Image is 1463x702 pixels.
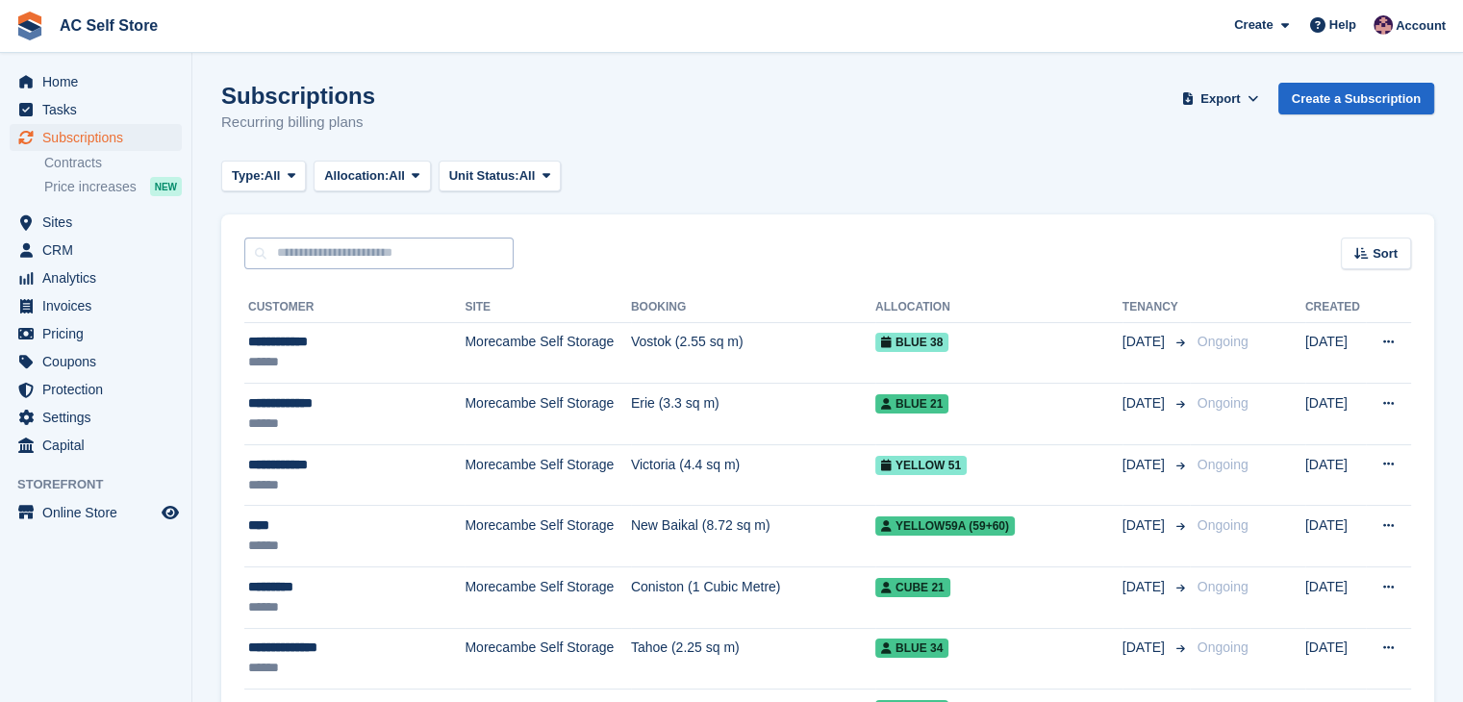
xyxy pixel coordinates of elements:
span: Yellow 51 [875,456,967,475]
span: [DATE] [1122,393,1169,414]
span: Protection [42,376,158,403]
a: menu [10,348,182,375]
td: Vostok (2.55 sq m) [631,322,875,384]
span: Ongoing [1198,395,1249,411]
a: menu [10,432,182,459]
td: Morecambe Self Storage [465,384,630,445]
span: Ongoing [1198,334,1249,349]
td: [DATE] [1305,567,1367,629]
span: Coupons [42,348,158,375]
span: Subscriptions [42,124,158,151]
span: Unit Status: [449,166,519,186]
button: Export [1178,83,1263,114]
th: Created [1305,292,1367,323]
span: All [389,166,405,186]
span: [DATE] [1122,332,1169,352]
span: Blue 38 [875,333,948,352]
span: [DATE] [1122,638,1169,658]
span: Sort [1373,244,1398,263]
span: Ongoing [1198,579,1249,594]
td: Coniston (1 Cubic Metre) [631,567,875,629]
td: Morecambe Self Storage [465,567,630,629]
span: Storefront [17,475,191,494]
a: menu [10,124,182,151]
td: New Baikal (8.72 sq m) [631,506,875,567]
a: menu [10,404,182,431]
span: Blue 21 [875,394,948,414]
span: [DATE] [1122,515,1169,536]
span: All [519,166,536,186]
button: Unit Status: All [439,161,561,192]
h1: Subscriptions [221,83,375,109]
span: Help [1329,15,1356,35]
span: Settings [42,404,158,431]
td: [DATE] [1305,506,1367,567]
a: Preview store [159,501,182,524]
a: menu [10,209,182,236]
a: menu [10,320,182,347]
span: Home [42,68,158,95]
a: menu [10,68,182,95]
td: Morecambe Self Storage [465,506,630,567]
a: Price increases NEW [44,176,182,197]
span: Invoices [42,292,158,319]
td: [DATE] [1305,444,1367,506]
td: [DATE] [1305,628,1367,689]
span: Capital [42,432,158,459]
button: Allocation: All [314,161,431,192]
p: Recurring billing plans [221,112,375,134]
span: Tasks [42,96,158,123]
a: menu [10,376,182,403]
span: Account [1396,16,1446,36]
td: [DATE] [1305,322,1367,384]
span: Cube 21 [875,578,950,597]
span: [DATE] [1122,455,1169,475]
img: Ted Cox [1374,15,1393,35]
a: AC Self Store [52,10,165,41]
a: menu [10,292,182,319]
span: Yellow59a (59+60) [875,516,1015,536]
span: Ongoing [1198,639,1249,655]
td: Morecambe Self Storage [465,628,630,689]
td: Erie (3.3 sq m) [631,384,875,445]
span: Ongoing [1198,517,1249,533]
span: Allocation: [324,166,389,186]
td: Morecambe Self Storage [465,322,630,384]
span: All [265,166,281,186]
div: NEW [150,177,182,196]
a: menu [10,499,182,526]
a: Create a Subscription [1278,83,1434,114]
th: Tenancy [1122,292,1190,323]
td: [DATE] [1305,384,1367,445]
span: CRM [42,237,158,263]
th: Customer [244,292,465,323]
a: Contracts [44,154,182,172]
th: Site [465,292,630,323]
span: Type: [232,166,265,186]
a: menu [10,237,182,263]
span: [DATE] [1122,577,1169,597]
span: Sites [42,209,158,236]
span: Export [1200,89,1240,109]
th: Allocation [875,292,1122,323]
span: Online Store [42,499,158,526]
span: Blue 34 [875,639,948,658]
span: Pricing [42,320,158,347]
button: Type: All [221,161,306,192]
span: Create [1234,15,1273,35]
th: Booking [631,292,875,323]
span: Price increases [44,178,137,196]
img: stora-icon-8386f47178a22dfd0bd8f6a31ec36ba5ce8667c1dd55bd0f319d3a0aa187defe.svg [15,12,44,40]
span: Ongoing [1198,457,1249,472]
td: Victoria (4.4 sq m) [631,444,875,506]
td: Tahoe (2.25 sq m) [631,628,875,689]
a: menu [10,264,182,291]
span: Analytics [42,264,158,291]
td: Morecambe Self Storage [465,444,630,506]
a: menu [10,96,182,123]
